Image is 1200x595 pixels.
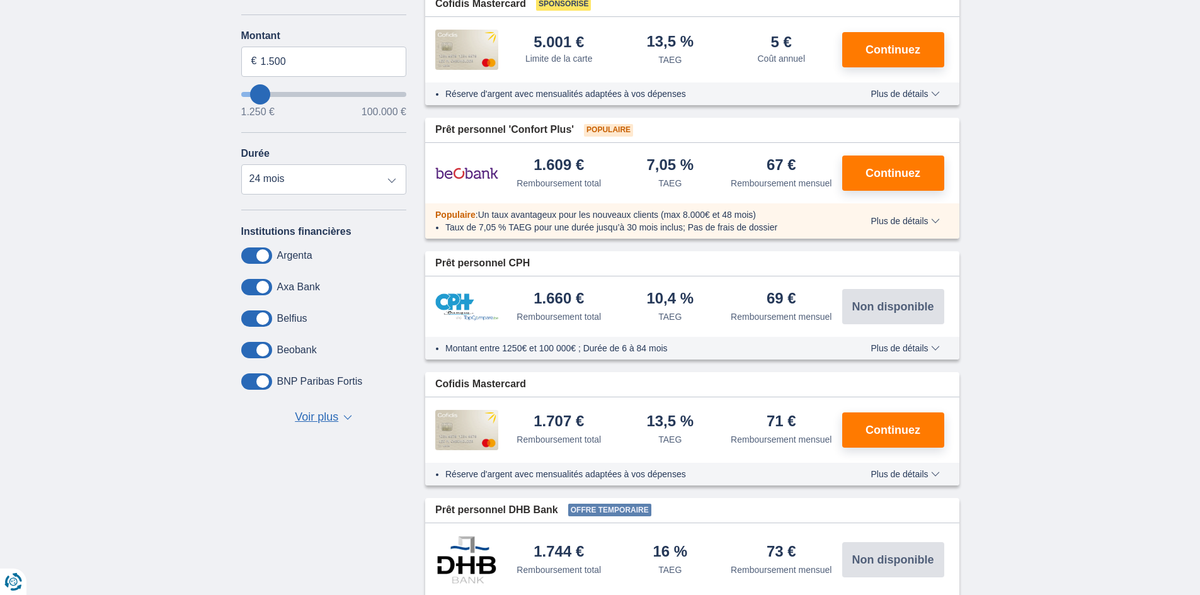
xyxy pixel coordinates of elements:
button: Continuez [842,412,944,448]
div: TAEG [658,433,682,446]
label: Durée [241,148,270,159]
li: Réserve d'argent avec mensualités adaptées à vos dépenses [445,468,834,480]
div: TAEG [658,564,682,576]
div: 5 € [771,35,792,50]
span: Prêt personnel 'Confort Plus' [435,123,574,137]
li: Taux de 7,05 % TAEG pour une durée jusqu’à 30 mois inclus; Pas de frais de dossier [445,221,834,234]
div: 69 € [767,291,796,308]
span: 100.000 € [362,107,406,117]
li: Montant entre 1250€ et 100 000€ ; Durée de 6 à 84 mois [445,342,834,354]
span: Offre temporaire [568,504,651,516]
span: Continuez [866,424,920,436]
div: 1.609 € [534,157,584,174]
button: Non disponible [842,289,944,324]
button: Plus de détails [861,216,949,226]
label: Montant [241,30,407,42]
label: BNP Paribas Fortis [277,376,363,387]
span: 1.250 € [241,107,275,117]
img: pret personnel Cofidis CC [435,410,498,450]
div: 13,5 % [646,34,694,51]
div: 73 € [767,544,796,561]
img: pret personnel Cofidis CC [435,30,498,70]
span: Plus de détails [871,217,939,225]
span: Prêt personnel DHB Bank [435,503,558,518]
div: 1.707 € [534,414,584,431]
span: Voir plus [295,409,338,426]
li: Réserve d'argent avec mensualités adaptées à vos dépenses [445,88,834,100]
div: 7,05 % [646,157,694,174]
span: Plus de détails [871,89,939,98]
img: pret personnel Beobank [435,157,498,189]
img: pret personnel DHB Bank [435,536,498,584]
button: Plus de détails [861,469,949,479]
div: Limite de la carte [525,52,593,65]
div: Remboursement total [517,310,601,323]
div: Remboursement mensuel [731,433,831,446]
label: Belfius [277,313,307,324]
button: Plus de détails [861,343,949,353]
div: TAEG [658,177,682,190]
div: Remboursement mensuel [731,310,831,323]
div: Remboursement mensuel [731,564,831,576]
div: Coût annuel [757,52,805,65]
div: Remboursement mensuel [731,177,831,190]
button: Voir plus ▼ [291,409,356,426]
span: Continuez [866,44,920,55]
input: wantToBorrow [241,92,407,97]
button: Plus de détails [861,89,949,99]
div: 67 € [767,157,796,174]
div: : [425,208,844,221]
span: Cofidis Mastercard [435,377,526,392]
div: 71 € [767,414,796,431]
span: € [251,54,257,69]
label: Institutions financières [241,226,351,237]
label: Axa Bank [277,281,320,293]
div: 5.001 € [534,35,584,50]
div: Remboursement total [517,433,601,446]
span: Populaire [584,124,633,137]
div: Remboursement total [517,177,601,190]
img: pret personnel CPH Banque [435,293,498,320]
span: Continuez [866,167,920,179]
div: 13,5 % [646,414,694,431]
div: 16 % [653,544,687,561]
label: Argenta [277,250,312,261]
label: Beobank [277,344,317,356]
button: Continuez [842,32,944,67]
span: Plus de détails [871,344,939,353]
span: Prêt personnel CPH [435,256,530,271]
div: 10,4 % [646,291,694,308]
div: TAEG [658,54,682,66]
span: Un taux avantageux pour les nouveaux clients (max 8.000€ et 48 mois) [478,210,756,220]
span: Plus de détails [871,470,939,479]
button: Non disponible [842,542,944,577]
div: TAEG [658,310,682,323]
span: Non disponible [852,301,934,312]
span: Populaire [435,210,476,220]
span: Non disponible [852,554,934,565]
div: 1.744 € [534,544,584,561]
div: Remboursement total [517,564,601,576]
span: ▼ [343,415,352,420]
button: Continuez [842,156,944,191]
div: 1.660 € [534,291,584,308]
